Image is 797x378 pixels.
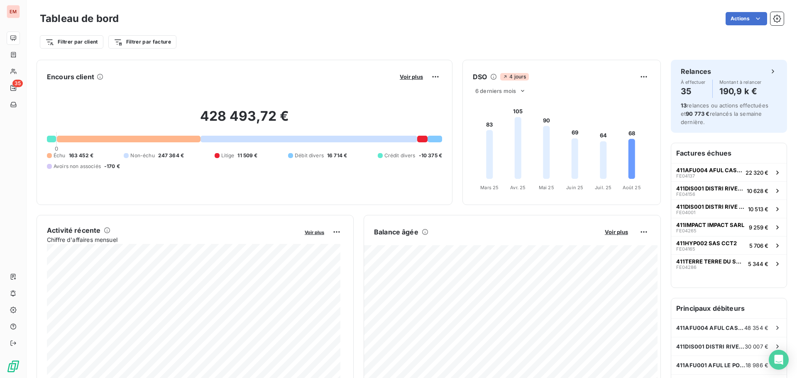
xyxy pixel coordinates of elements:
[748,206,768,212] span: 10 513 €
[745,343,768,350] span: 30 007 €
[7,360,20,373] img: Logo LeanPay
[726,12,767,25] button: Actions
[676,210,695,215] span: FE04001
[602,228,631,236] button: Voir plus
[749,242,768,249] span: 5 706 €
[719,85,762,98] h4: 190,9 k €
[671,298,787,318] h6: Principaux débiteurs
[681,85,706,98] h4: 35
[676,240,737,246] span: 411HYP002 SAS CCT2
[400,73,423,80] span: Voir plus
[47,72,94,82] h6: Encours client
[54,163,101,170] span: Avoirs non associés
[302,228,327,236] button: Voir plus
[47,225,100,235] h6: Activité récente
[539,185,554,190] tspan: Mai 25
[671,236,787,254] button: 411HYP002 SAS CCT2FE041655 706 €
[676,362,746,368] span: 411AFU001 AFUL LE PORT SACRE COEUR
[671,143,787,163] h6: Factures échues
[681,66,711,76] h6: Relances
[605,229,628,235] span: Voir plus
[676,173,695,178] span: FE04137
[676,167,742,173] span: 411AFU004 AFUL CASABONA
[473,72,487,82] h6: DSO
[681,102,687,109] span: 13
[295,152,324,159] span: Débit divers
[327,152,347,159] span: 16 714 €
[384,152,416,159] span: Crédit divers
[671,163,787,181] button: 411AFU004 AFUL CASABONAFE0413722 320 €
[681,102,768,125] span: relances ou actions effectuées et relancés la semaine dernière.
[676,185,743,192] span: 411DIS001 DISTRI RIVE GAUCHE
[475,88,516,94] span: 6 derniers mois
[686,110,709,117] span: 90 773 €
[54,152,66,159] span: Échu
[744,324,768,331] span: 48 354 €
[480,185,499,190] tspan: Mars 25
[676,203,745,210] span: 411DIS001 DISTRI RIVE GAUCHE
[769,350,789,370] div: Open Intercom Messenger
[749,224,768,231] span: 9 259 €
[623,185,641,190] tspan: Août 25
[671,218,787,236] button: 411IMPACT IMPACT SARLFE042659 259 €
[47,108,442,133] h2: 428 493,72 €
[510,185,526,190] tspan: Avr. 25
[676,222,744,228] span: 411IMPACT IMPACT SARL
[12,80,23,87] span: 35
[671,254,787,273] button: 411TERRE TERRE DU SUD CONSTRUCTIONSFE042865 344 €
[719,80,762,85] span: Montant à relancer
[40,11,119,26] h3: Tableau de bord
[747,188,768,194] span: 10 628 €
[676,228,697,233] span: FE04265
[676,343,745,350] span: 411DIS001 DISTRI RIVE GAUCHE
[676,324,744,331] span: 411AFU004 AFUL CASABONA
[237,152,257,159] span: 11 509 €
[130,152,154,159] span: Non-échu
[676,246,695,251] span: FE04165
[671,181,787,200] button: 411DIS001 DISTRI RIVE GAUCHEFE0415610 628 €
[676,192,695,197] span: FE04156
[748,261,768,267] span: 5 344 €
[40,35,103,49] button: Filtrer par client
[221,152,235,159] span: Litige
[374,227,418,237] h6: Balance âgée
[69,152,93,159] span: 163 452 €
[7,81,20,95] a: 35
[158,152,184,159] span: 247 364 €
[676,258,745,265] span: 411TERRE TERRE DU SUD CONSTRUCTIONS
[500,73,528,80] span: 4 jours
[746,362,768,368] span: 18 986 €
[305,229,324,235] span: Voir plus
[681,80,706,85] span: À effectuer
[7,5,20,18] div: EM
[419,152,442,159] span: -10 375 €
[566,185,583,190] tspan: Juin 25
[397,73,425,80] button: Voir plus
[746,169,768,176] span: 22 320 €
[595,185,611,190] tspan: Juil. 25
[47,235,299,244] span: Chiffre d'affaires mensuel
[671,200,787,218] button: 411DIS001 DISTRI RIVE GAUCHEFE0400110 513 €
[55,145,58,152] span: 0
[108,35,176,49] button: Filtrer par facture
[104,163,120,170] span: -170 €
[676,265,697,270] span: FE04286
